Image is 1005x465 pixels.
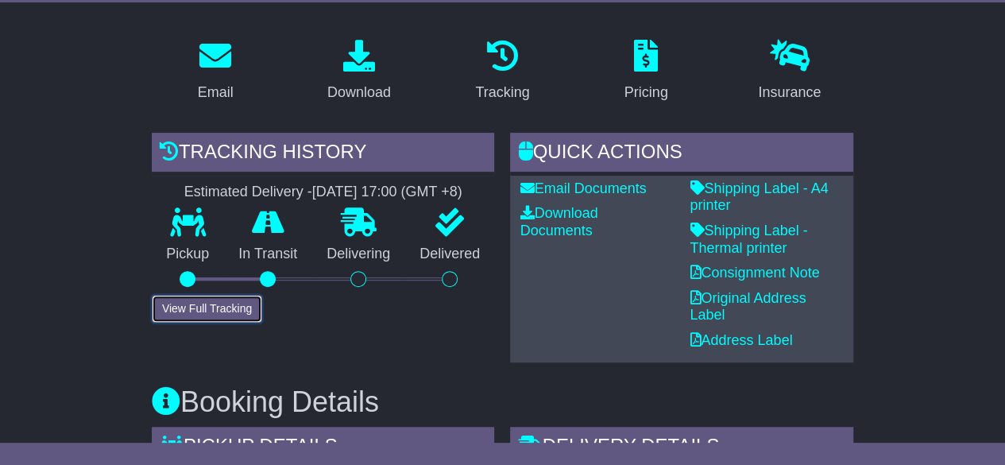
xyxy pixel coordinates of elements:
div: Email [198,82,234,103]
a: Download Documents [520,205,597,238]
p: Pickup [152,246,224,263]
a: Tracking [465,34,539,109]
a: Email [187,34,244,109]
a: Pricing [614,34,678,109]
div: Quick Actions [510,133,853,176]
div: Insurance [758,82,821,103]
a: Consignment Note [690,265,819,281]
div: Tracking [475,82,529,103]
button: View Full Tracking [152,295,262,323]
a: Address Label [690,332,792,348]
h3: Booking Details [152,386,853,418]
p: Delivering [312,246,405,263]
a: Insurance [748,34,831,109]
a: Shipping Label - A4 printer [690,180,828,214]
div: [DATE] 17:00 (GMT +8) [312,184,462,201]
div: Estimated Delivery - [152,184,495,201]
div: Pricing [624,82,668,103]
p: Delivered [405,246,495,263]
a: Shipping Label - Thermal printer [690,223,807,256]
a: Email Documents [520,180,646,196]
a: Download [317,34,401,109]
a: Original Address Label [690,290,806,324]
div: Tracking history [152,133,495,176]
p: In Transit [224,246,312,263]
div: Download [327,82,391,103]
